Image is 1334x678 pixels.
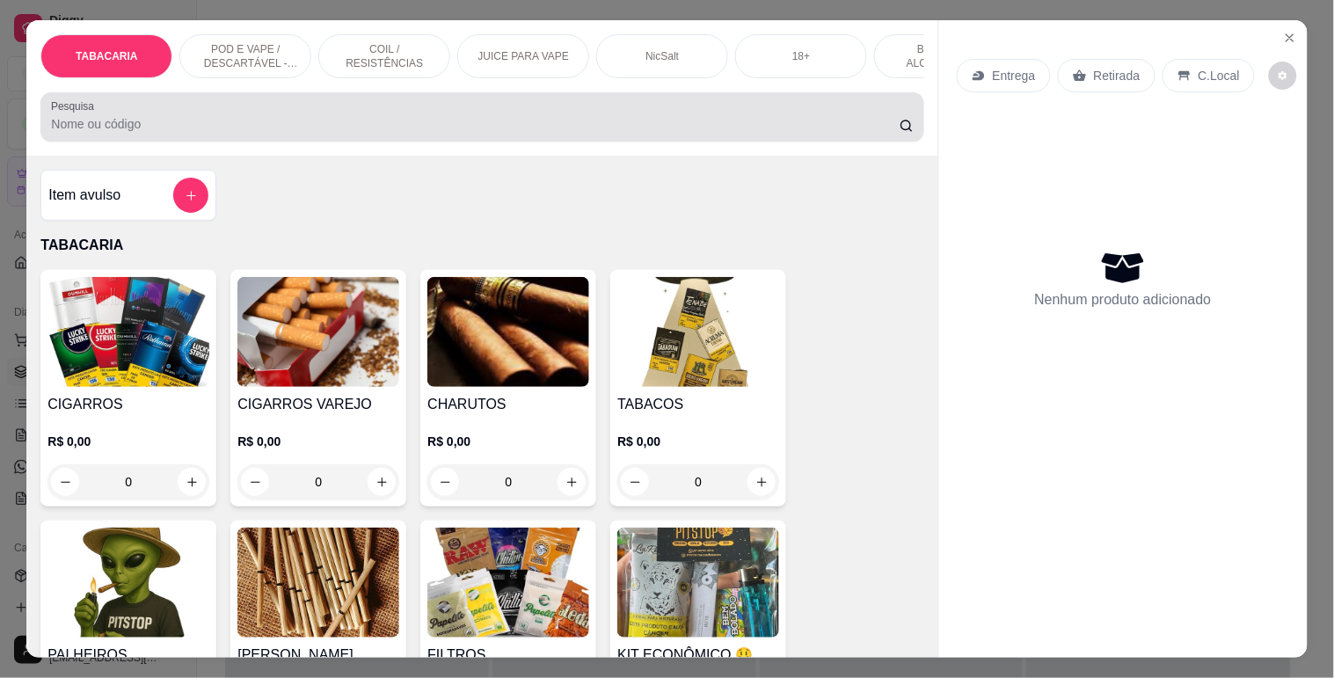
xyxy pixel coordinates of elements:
p: POD E VAPE / DESCARTÁVEL - RECARREGAVEL [194,42,296,70]
p: R$ 0,00 [47,433,209,450]
p: NicSalt [645,49,679,63]
p: Entrega [993,67,1036,84]
input: Pesquisa [51,115,900,133]
p: 18+ [792,49,810,63]
img: product-image [617,277,779,387]
h4: CHARUTOS [427,394,589,415]
p: R$ 0,00 [617,433,779,450]
p: R$ 0,00 [427,433,589,450]
h4: Item avulso [48,185,120,206]
button: Close [1276,24,1304,52]
p: BEBIDAS ALCOÓLICAS [889,42,991,70]
button: add-separate-item [173,178,208,213]
img: product-image [47,528,209,638]
img: product-image [427,277,589,387]
button: decrease-product-quantity [1269,62,1297,90]
p: TABACARIA [76,49,137,63]
p: COIL / RESISTÊNCIAS [333,42,435,70]
p: C.Local [1199,67,1240,84]
img: product-image [47,277,209,387]
h4: CIGARROS VAREJO [237,394,399,415]
h4: TABACOS [617,394,779,415]
h4: [PERSON_NAME] [237,645,399,666]
img: product-image [617,528,779,638]
h4: KIT ECONÔMICO 🤑 [617,645,779,666]
img: product-image [237,528,399,638]
h4: CIGARROS [47,394,209,415]
label: Pesquisa [51,98,100,113]
h4: FILTROS [427,645,589,666]
p: Retirada [1094,67,1141,84]
h4: PALHEIROS [47,645,209,666]
p: TABACARIA [40,235,923,256]
img: product-image [427,528,589,638]
p: R$ 0,00 [237,433,399,450]
img: product-image [237,277,399,387]
p: JUICE PARA VAPE [478,49,570,63]
p: Nenhum produto adicionado [1035,289,1212,310]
